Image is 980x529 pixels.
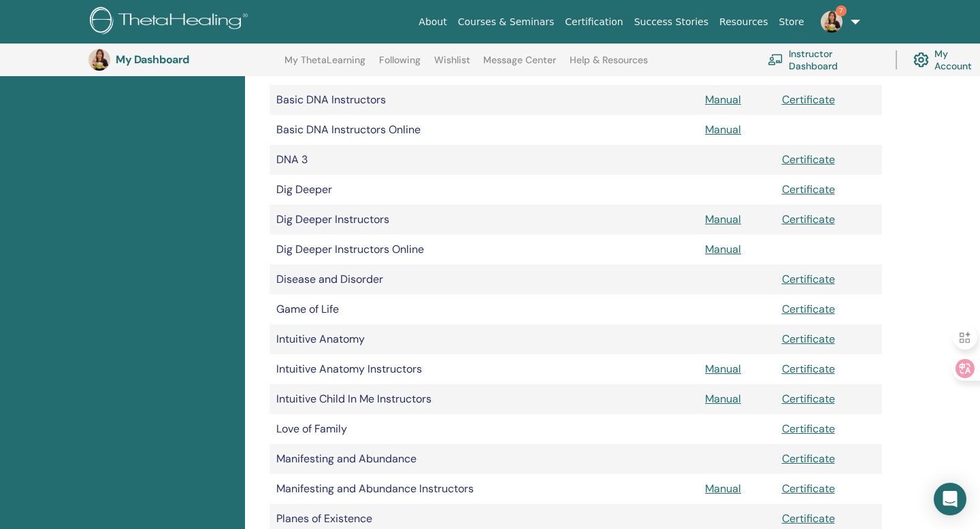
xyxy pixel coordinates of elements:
td: Dig Deeper Instructors Online [269,235,698,264]
a: Certificate [782,511,835,526]
a: Manual [705,242,741,256]
td: Manifesting and Abundance Instructors [269,474,698,504]
td: Basic DNA Instructors Online [269,115,698,145]
h3: My Dashboard [116,53,252,66]
a: Certificate [782,302,835,316]
td: DNA 3 [269,145,698,175]
td: Love of Family [269,414,698,444]
td: Intuitive Anatomy [269,324,698,354]
td: Basic DNA Instructors [269,85,698,115]
a: Manual [705,481,741,496]
a: Certificate [782,451,835,466]
td: Disease and Disorder [269,264,698,294]
span: 7 [836,5,847,16]
a: Certificate [782,332,835,346]
a: Resources [714,10,774,35]
td: Dig Deeper [269,175,698,205]
a: Certification [559,10,628,35]
a: Instructor Dashboard [768,45,879,75]
a: About [413,10,452,35]
a: Certificate [782,92,835,107]
a: Following [379,54,421,76]
a: Manual [705,92,741,107]
img: logo.png [90,7,252,37]
img: default.jpg [821,11,843,33]
a: Manual [705,212,741,226]
a: Manual [705,122,741,137]
td: Intuitive Child In Me Instructors [269,384,698,414]
a: Success Stories [629,10,714,35]
a: Wishlist [434,54,470,76]
a: Certificate [782,481,835,496]
td: Dig Deeper Instructors [269,205,698,235]
a: Message Center [483,54,556,76]
img: default.jpg [88,49,110,71]
a: Certificate [782,392,835,406]
a: My ThetaLearning [284,54,365,76]
a: Certificate [782,212,835,226]
a: Courses & Seminars [453,10,560,35]
a: Certificate [782,422,835,436]
a: Certificate [782,152,835,167]
a: Help & Resources [570,54,648,76]
div: Open Intercom Messenger [934,483,966,515]
img: chalkboard-teacher.svg [768,54,783,65]
a: Certificate [782,182,835,197]
td: Game of Life [269,294,698,324]
a: Manual [705,392,741,406]
img: cog.svg [913,49,929,71]
td: Intuitive Anatomy Instructors [269,354,698,384]
a: Store [774,10,810,35]
a: Certificate [782,362,835,376]
td: Manifesting and Abundance [269,444,698,474]
a: Certificate [782,272,835,286]
a: Manual [705,362,741,376]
